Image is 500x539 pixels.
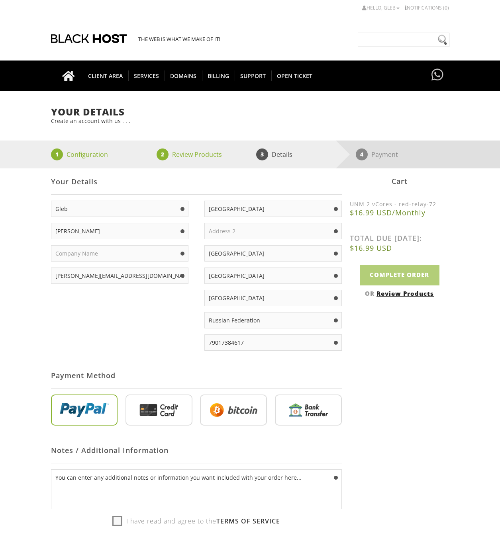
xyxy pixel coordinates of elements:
label: I have read and agree to the [112,515,280,527]
span: CLIENT AREA [82,70,129,81]
span: Open Ticket [271,70,318,81]
h1: Your Details [51,107,449,117]
p: Configuration [67,148,108,160]
a: Domains [165,61,202,91]
img: Credit%20Card.png [125,394,192,426]
a: SERVICES [128,61,165,91]
label: UNM 2 vCores - red-relay-72 [350,200,449,208]
input: Phone Number [204,334,342,351]
input: State/Region [204,268,342,284]
a: Have questions? [429,61,445,90]
input: City [204,245,342,262]
input: First Name [51,201,188,217]
p: Details [272,148,292,160]
p: Review Products [172,148,222,160]
a: Notifications (0) [405,4,449,11]
span: Domains [165,70,202,81]
div: OR [350,289,449,297]
span: 4 [356,148,368,160]
input: Email Address [51,268,188,284]
input: Need help? [358,33,449,47]
input: Address 1 [204,201,342,217]
span: The Web is what we make of it! [134,35,220,43]
input: Last Name [51,223,188,239]
b: $16.99 USD/Monthly [350,208,449,217]
img: Bank%20Transfer.png [275,394,342,426]
span: Billing [202,70,235,81]
a: Terms of Service [216,517,280,525]
b: $16.99 USD [350,243,449,253]
div: Payment Method [51,363,342,389]
a: Review Products [376,289,434,297]
a: Open Ticket [271,61,318,91]
img: Bitcoin.png [200,394,267,426]
p: Create an account with us . . . [51,117,449,125]
div: Your Details [51,169,342,195]
a: Support [235,61,272,91]
span: 2 [157,148,169,160]
img: PayPal.png [51,394,118,426]
input: Complete Order [360,265,439,285]
a: Go to homepage [54,61,83,91]
a: CLIENT AREA [82,61,129,91]
label: TOTAL DUE [DATE]: [350,233,449,243]
input: Address 2 [204,223,342,239]
div: Cart [350,168,449,194]
span: 1 [51,148,63,160]
a: Billing [202,61,235,91]
a: Hello, Gleb [362,4,400,11]
textarea: You can enter any additional notes or information you want included with your order here... [51,469,342,509]
span: Support [235,70,272,81]
span: SERVICES [128,70,165,81]
div: Notes / Additional Information [51,437,342,463]
input: Zip Code [204,290,342,306]
p: Payment [371,148,398,160]
input: Company Name [51,245,188,262]
span: 3 [256,148,268,160]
